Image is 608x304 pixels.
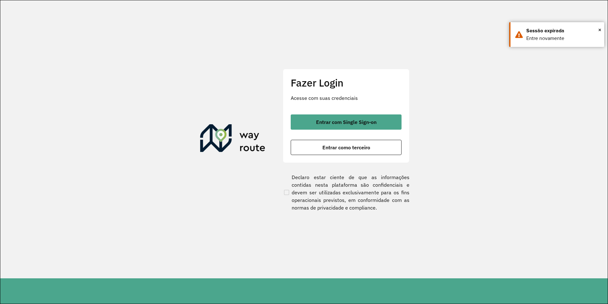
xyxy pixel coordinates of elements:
[598,25,601,35] span: ×
[291,114,402,130] button: button
[283,173,409,211] label: Declaro estar ciente de que as informações contidas nesta plataforma são confidenciais e devem se...
[526,27,599,35] div: Sessão expirada
[322,145,370,150] span: Entrar como terceiro
[598,25,601,35] button: Close
[291,77,402,89] h2: Fazer Login
[526,35,599,42] div: Entre novamente
[291,140,402,155] button: button
[200,124,265,155] img: Roteirizador AmbevTech
[316,120,377,125] span: Entrar com Single Sign-on
[291,94,402,102] p: Acesse com suas credenciais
